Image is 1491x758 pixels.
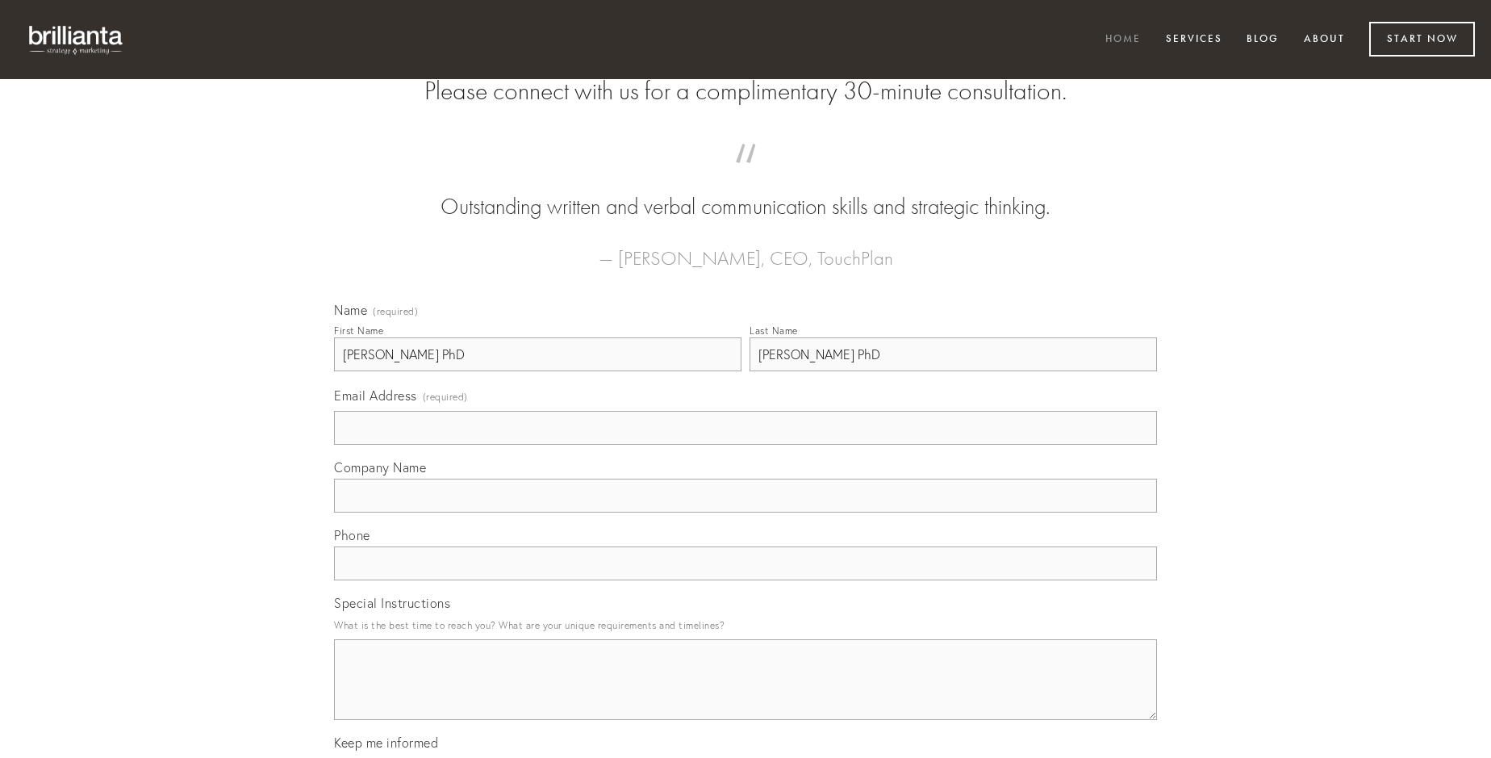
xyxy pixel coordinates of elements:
[1155,27,1233,53] a: Services
[334,527,370,543] span: Phone
[1236,27,1289,53] a: Blog
[360,160,1131,223] blockquote: Outstanding written and verbal communication skills and strategic thinking.
[16,16,137,63] img: brillianta - research, strategy, marketing
[360,160,1131,191] span: “
[423,386,468,408] span: (required)
[1293,27,1355,53] a: About
[750,325,798,337] div: Last Name
[334,387,417,404] span: Email Address
[334,302,367,318] span: Name
[334,76,1157,107] h2: Please connect with us for a complimentary 30-minute consultation.
[1095,27,1151,53] a: Home
[334,325,383,337] div: First Name
[334,735,438,751] span: Keep me informed
[1369,22,1475,57] a: Start Now
[334,614,1157,636] p: What is the best time to reach you? What are your unique requirements and timelines?
[373,307,418,316] span: (required)
[334,459,426,475] span: Company Name
[360,223,1131,274] figcaption: — [PERSON_NAME], CEO, TouchPlan
[334,595,450,611] span: Special Instructions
